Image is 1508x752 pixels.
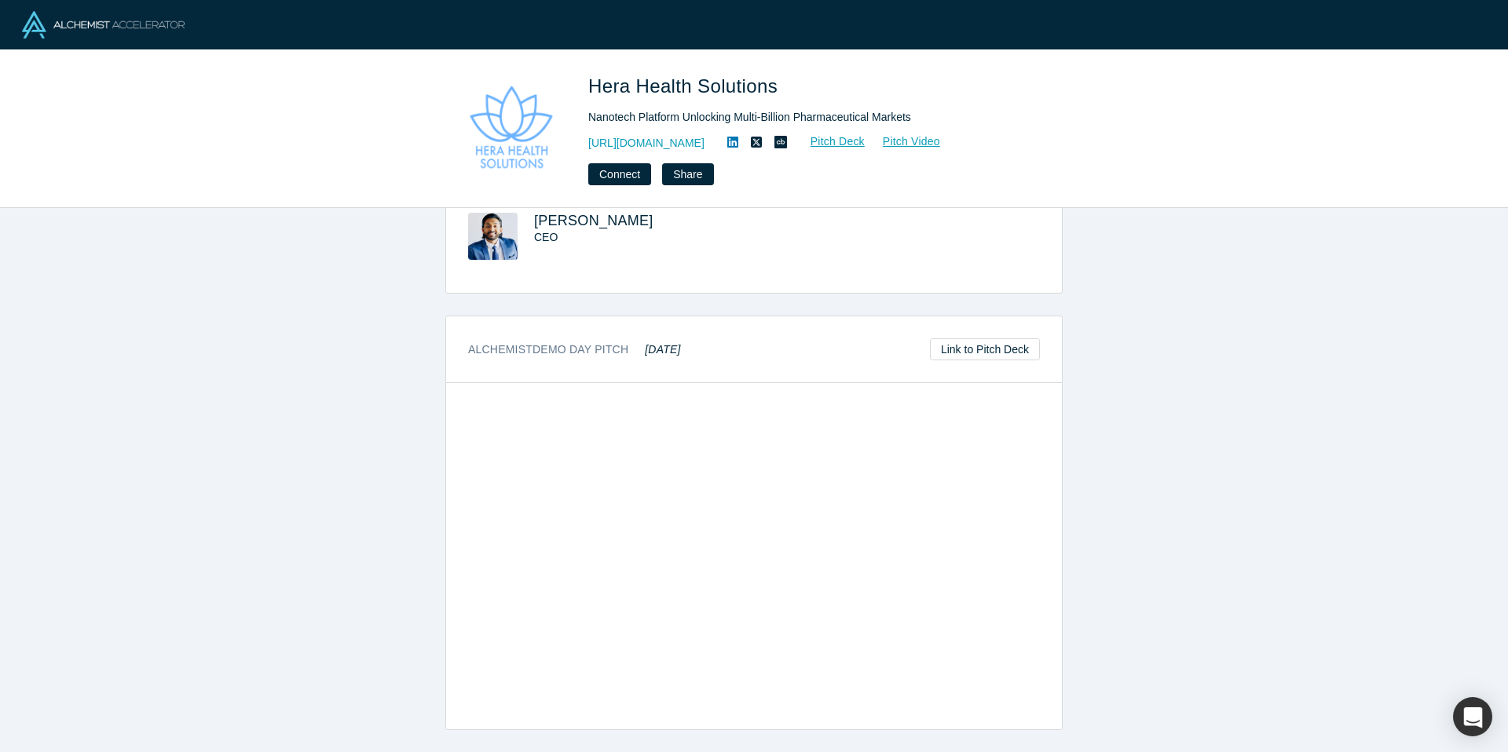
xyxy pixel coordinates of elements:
img: Hera Health Solutions's Logo [456,72,566,182]
button: Connect [588,163,651,185]
img: Idicula Mathew's Profile Image [468,213,518,260]
em: [DATE] [645,343,680,356]
button: Share [662,163,713,185]
span: Hera Health Solutions [588,75,783,97]
span: CEO [534,231,558,243]
a: Pitch Video [866,133,941,151]
a: Pitch Deck [793,133,866,151]
a: [URL][DOMAIN_NAME] [588,135,705,151]
img: Alchemist Logo [22,11,185,38]
div: Nanotech Platform Unlocking Multi-Billion Pharmaceutical Markets [588,109,1028,126]
a: [PERSON_NAME] [534,213,653,228]
a: Link to Pitch Deck [930,338,1040,360]
h3: Alchemist Demo Day Pitch [468,341,681,358]
iframe: To enrich screen reader interactions, please activate Accessibility in Grammarly extension settings [446,383,1062,729]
